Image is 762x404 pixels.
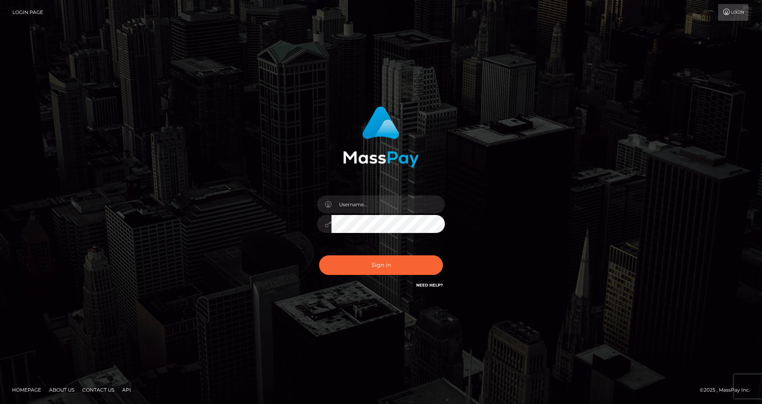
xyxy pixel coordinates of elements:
[700,386,756,394] div: © 2025 , MassPay Inc.
[79,384,117,396] a: Contact Us
[46,384,77,396] a: About Us
[718,4,748,21] a: Login
[12,4,43,21] a: Login Page
[319,255,443,275] button: Sign in
[343,106,419,167] img: MassPay Login
[416,283,443,288] a: Need Help?
[119,384,134,396] a: API
[9,384,44,396] a: Homepage
[331,195,445,213] input: Username...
